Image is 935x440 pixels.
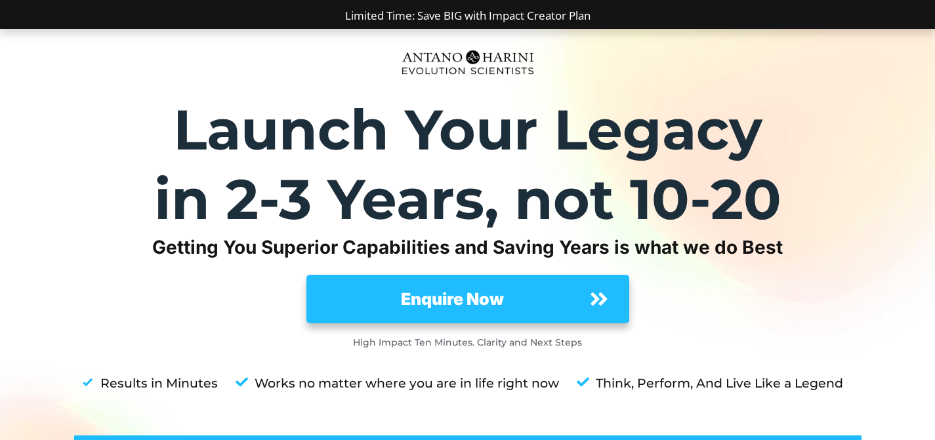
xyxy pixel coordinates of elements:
strong: Enquire Now [401,289,504,309]
strong: High Impact Ten Minutes. Clarity and Next Steps [353,336,582,348]
strong: Getting You Superior Capabilities and Saving Years is what we do Best [152,236,783,258]
a: Enquire Now [306,275,629,323]
a: Limited Time: Save BIG with Impact Creator Plan [345,8,591,23]
img: Evolution-Scientist (2) [396,43,540,82]
strong: Works no matter where you are in life right now [255,376,559,391]
strong: Results in Minutes [100,376,218,391]
strong: Think, Perform, And Live Like a Legend [596,376,843,391]
strong: Launch Your Legacy [173,96,762,163]
strong: in 2-3 Years, not 10-20 [154,165,781,233]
